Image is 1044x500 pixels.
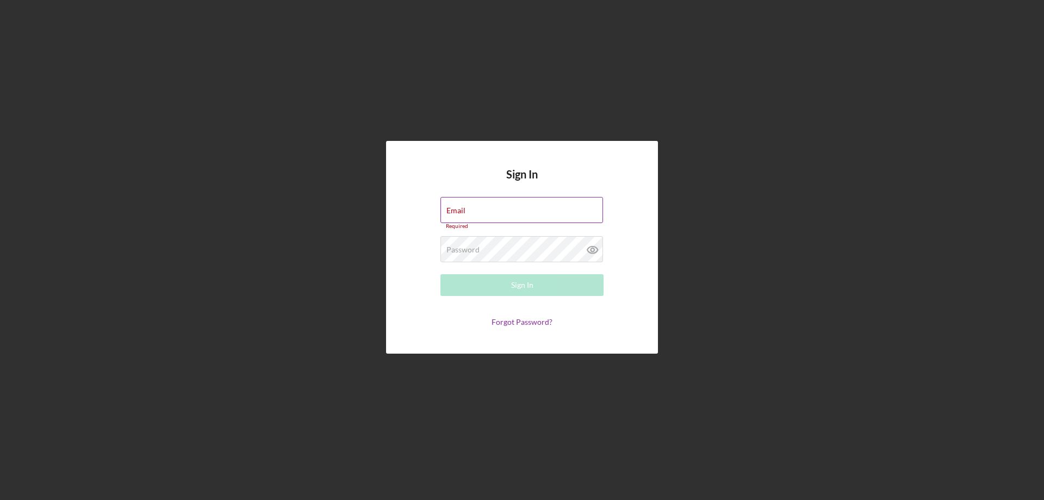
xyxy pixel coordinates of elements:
label: Password [446,245,480,254]
h4: Sign In [506,168,538,197]
label: Email [446,206,465,215]
button: Sign In [440,274,604,296]
a: Forgot Password? [492,317,552,326]
div: Required [440,223,604,230]
div: Sign In [511,274,533,296]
